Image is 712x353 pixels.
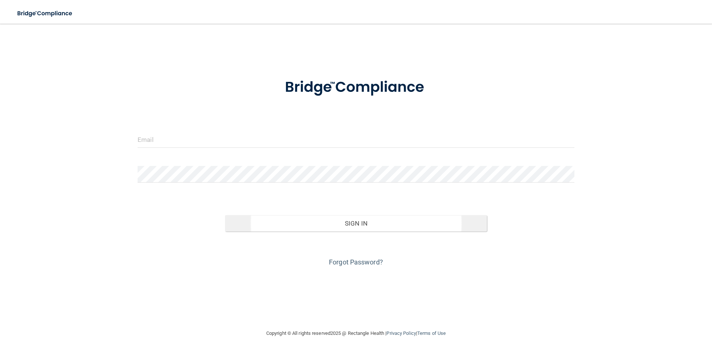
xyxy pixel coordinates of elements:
[11,6,79,21] img: bridge_compliance_login_screen.278c3ca4.svg
[417,330,446,336] a: Terms of Use
[221,322,491,345] div: Copyright © All rights reserved 2025 @ Rectangle Health | |
[225,215,487,232] button: Sign In
[138,131,574,148] input: Email
[329,258,383,266] a: Forgot Password?
[270,68,442,107] img: bridge_compliance_login_screen.278c3ca4.svg
[386,330,416,336] a: Privacy Policy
